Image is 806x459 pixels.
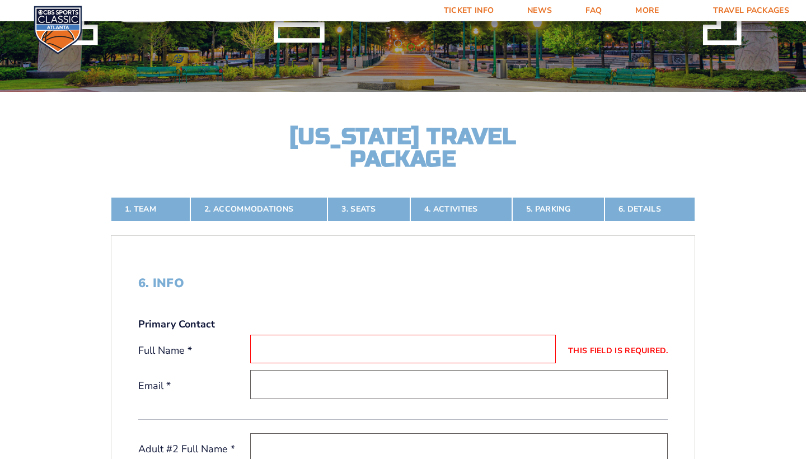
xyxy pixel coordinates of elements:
[138,379,250,393] label: Email *
[138,344,250,358] label: Full Name *
[280,125,526,170] h2: [US_STATE] Travel Package
[512,197,604,222] a: 5. Parking
[111,197,190,222] a: 1. Team
[34,6,82,54] img: CBS Sports Classic
[138,317,215,331] strong: Primary Contact
[410,197,512,222] a: 4. Activities
[327,197,410,222] a: 3. Seats
[556,346,668,356] label: This field is required.
[138,276,668,291] h2: 6. Info
[190,197,327,222] a: 2. Accommodations
[138,442,250,456] label: Adult #2 Full Name *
